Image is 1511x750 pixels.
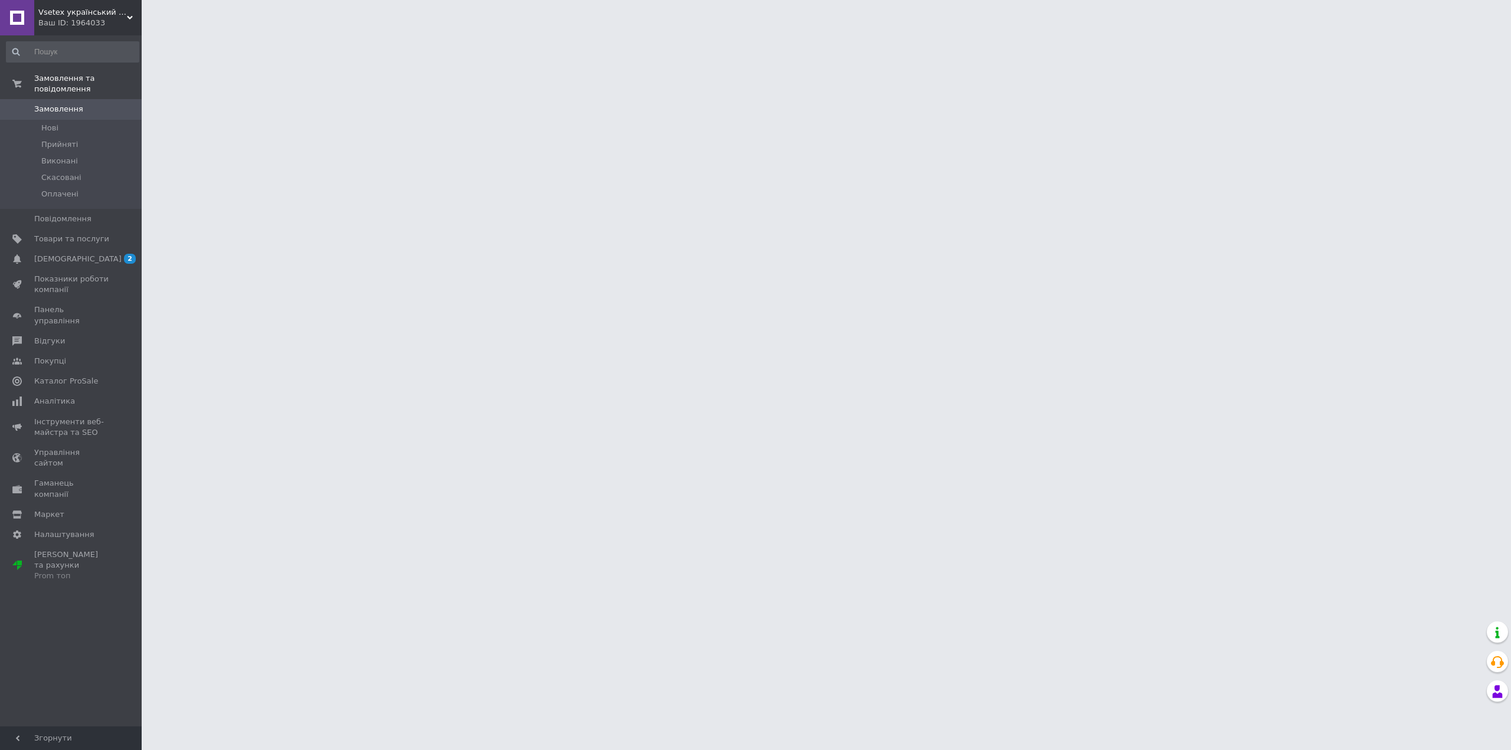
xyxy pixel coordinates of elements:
[34,73,142,94] span: Замовлення та повідомлення
[41,156,78,166] span: Виконані
[34,509,64,520] span: Маркет
[34,571,109,581] div: Prom топ
[34,254,122,264] span: [DEMOGRAPHIC_DATA]
[34,304,109,326] span: Панель управління
[41,189,79,199] span: Оплачені
[34,104,83,114] span: Замовлення
[34,478,109,499] span: Гаманець компанії
[34,214,91,224] span: Повідомлення
[41,123,58,133] span: Нові
[38,18,142,28] div: Ваш ID: 1964033
[34,376,98,387] span: Каталог ProSale
[34,417,109,438] span: Інструменти веб-майстра та SEO
[41,172,81,183] span: Скасовані
[34,396,75,407] span: Аналітика
[6,41,139,63] input: Пошук
[34,234,109,244] span: Товари та послуги
[34,336,65,346] span: Відгуки
[124,254,136,264] span: 2
[34,274,109,295] span: Показники роботи компанії
[34,447,109,469] span: Управління сайтом
[41,139,78,150] span: Прийняті
[34,549,109,582] span: [PERSON_NAME] та рахунки
[34,356,66,366] span: Покупці
[34,529,94,540] span: Налаштування
[38,7,127,18] span: Vsetex український виробник корпоративного одягу | Уніформи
